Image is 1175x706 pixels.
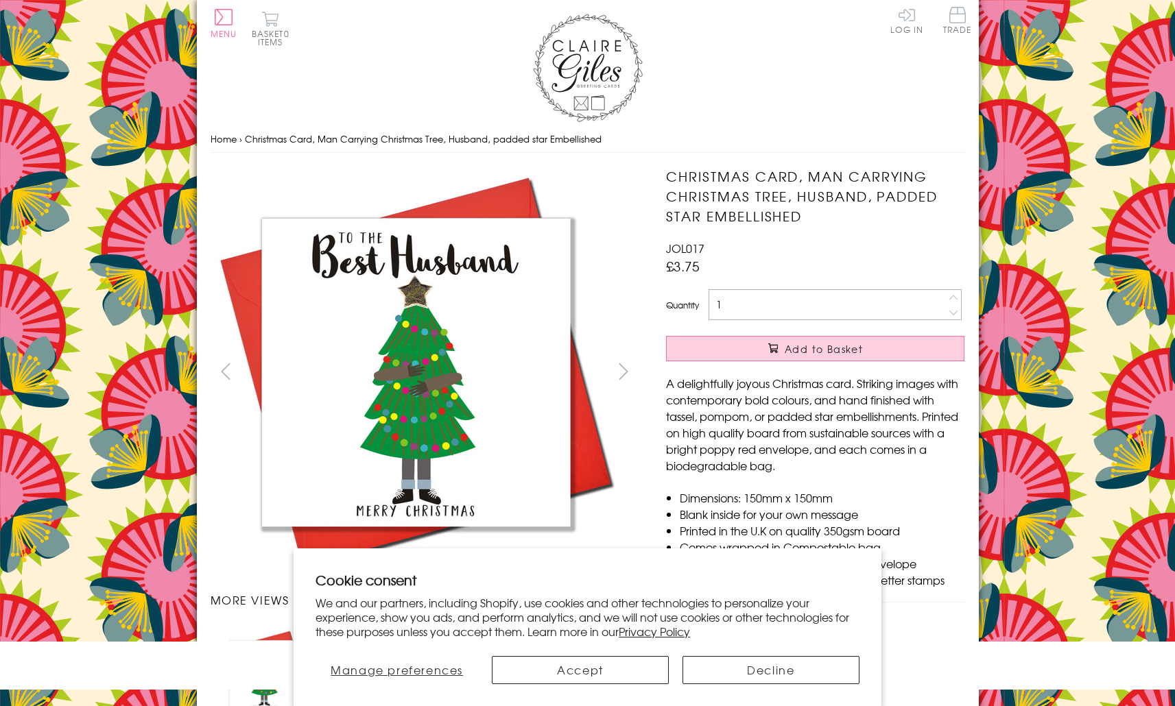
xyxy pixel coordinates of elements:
[619,623,690,640] a: Privacy Policy
[533,14,643,122] img: Claire Giles Greetings Cards
[943,7,972,34] span: Trade
[211,9,237,38] button: Menu
[680,489,964,506] li: Dimensions: 150mm x 150mm
[785,342,863,356] span: Add to Basket
[666,256,700,276] span: £3.75
[666,375,964,474] p: A delightfully joyous Christmas card. Striking images with contemporary bold colours, and hand fi...
[258,27,289,48] span: 0 items
[492,656,669,684] button: Accept
[666,167,964,226] h1: Christmas Card, Man Carrying Christmas Tree, Husband, padded star Embellished
[252,11,289,46] button: Basket0 items
[211,132,237,145] a: Home
[239,132,242,145] span: ›
[316,656,478,684] button: Manage preferences
[211,356,241,387] button: prev
[943,7,972,36] a: Trade
[683,656,859,684] button: Decline
[211,592,639,608] h3: More views
[680,522,964,539] li: Printed in the U.K on quality 350gsm board
[211,125,965,154] nav: breadcrumbs
[666,336,964,361] button: Add to Basket
[666,240,704,256] span: JOL017
[608,356,639,387] button: next
[245,132,602,145] span: Christmas Card, Man Carrying Christmas Tree, Husband, padded star Embellished
[316,596,859,638] p: We and our partners, including Shopify, use cookies and other technologies to personalize your ex...
[316,570,859,589] h2: Cookie consent
[210,167,621,578] img: Christmas Card, Man Carrying Christmas Tree, Husband, padded star Embellished
[680,506,964,522] li: Blank inside for your own message
[666,299,699,311] label: Quantity
[680,539,964,555] li: Comes wrapped in Compostable bag
[331,661,463,678] span: Manage preferences
[890,7,923,34] a: Log In
[639,167,1050,578] img: Christmas Card, Man Carrying Christmas Tree, Husband, padded star Embellished
[211,27,237,40] span: Menu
